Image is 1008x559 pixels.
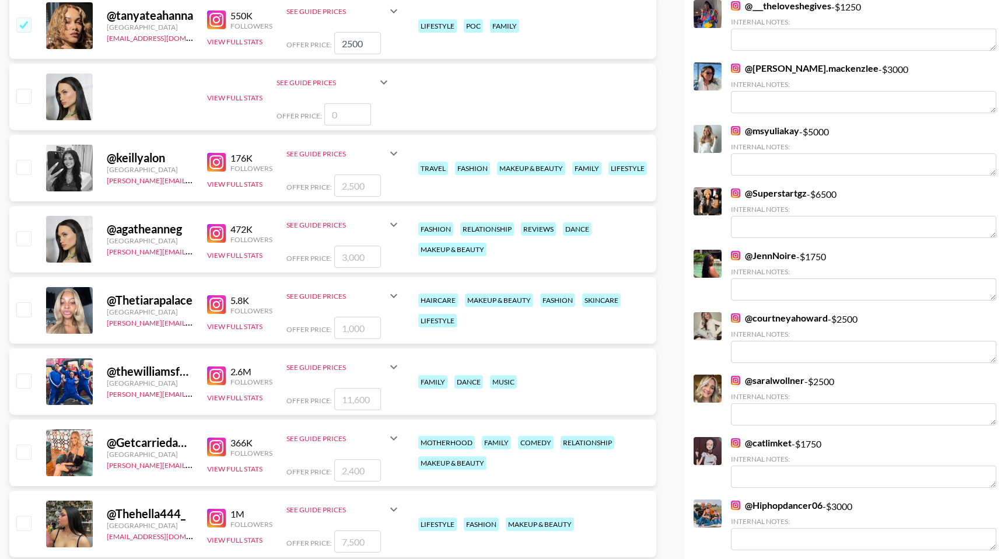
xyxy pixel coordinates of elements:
[286,139,401,167] div: See Guide Prices
[107,308,193,316] div: [GEOGRAPHIC_DATA]
[286,325,332,334] span: Offer Price:
[286,149,387,158] div: See Guide Prices
[731,18,996,26] div: Internal Notes:
[418,294,458,307] div: haircare
[518,436,554,449] div: comedy
[230,366,272,378] div: 2.6M
[107,379,193,387] div: [GEOGRAPHIC_DATA]
[107,8,193,23] div: @ tanyateahanna
[286,183,332,191] span: Offer Price:
[497,162,565,175] div: makeup & beauty
[286,495,401,523] div: See Guide Prices
[230,223,272,235] div: 472K
[334,174,381,197] input: 2,500
[731,499,822,511] a: @Hiphopdancer06
[482,436,511,449] div: family
[731,375,804,386] a: @saralwollner
[107,222,193,236] div: @ agatheanneg
[324,103,371,125] input: 0
[230,306,272,315] div: Followers
[107,450,193,459] div: [GEOGRAPHIC_DATA]
[334,530,381,553] input: 7,500
[230,164,272,173] div: Followers
[418,518,457,531] div: lifestyle
[207,393,262,402] button: View Full Stats
[334,459,381,481] input: 2,400
[334,317,381,339] input: 1,000
[418,375,447,389] div: family
[286,40,332,49] span: Offer Price:
[731,250,796,261] a: @JennNoire
[107,151,193,165] div: @ keillyalon
[276,78,377,87] div: See Guide Prices
[286,539,332,547] span: Offer Price:
[334,246,381,268] input: 3,000
[506,518,574,531] div: makeup & beauty
[107,174,279,185] a: [PERSON_NAME][EMAIL_ADDRESS][DOMAIN_NAME]
[731,376,740,385] img: Instagram
[464,518,499,531] div: fashion
[230,235,272,244] div: Followers
[731,438,740,448] img: Instagram
[572,162,601,175] div: family
[230,152,272,164] div: 176K
[207,464,262,473] button: View Full Stats
[731,392,996,401] div: Internal Notes:
[418,456,487,470] div: makeup & beauty
[540,294,575,307] div: fashion
[561,436,614,449] div: relationship
[207,509,226,527] img: Instagram
[731,499,996,550] div: - $ 3000
[731,375,996,425] div: - $ 2500
[731,312,828,324] a: @courtneyahoward
[731,126,740,135] img: Instagram
[731,187,996,238] div: - $ 6500
[107,23,193,32] div: [GEOGRAPHIC_DATA]
[276,111,322,120] span: Offer Price:
[230,508,272,520] div: 1M
[731,251,740,260] img: Instagram
[107,236,193,245] div: [GEOGRAPHIC_DATA]
[490,375,517,389] div: music
[731,312,996,363] div: - $ 2500
[107,530,224,541] a: [EMAIL_ADDRESS][DOMAIN_NAME]
[107,293,193,308] div: @ Thetiarapalace
[521,222,556,236] div: reviews
[107,506,193,521] div: @ Thehella444_
[107,435,193,450] div: @ Getcarriedawayy
[207,536,262,544] button: View Full Stats
[464,19,483,33] div: poc
[207,180,262,188] button: View Full Stats
[731,188,740,198] img: Instagram
[286,353,401,381] div: See Guide Prices
[207,366,226,385] img: Instagram
[207,93,262,102] button: View Full Stats
[582,294,621,307] div: skincare
[731,313,740,323] img: Instagram
[731,187,807,199] a: @Superstartgz
[418,436,475,449] div: motherhood
[230,449,272,457] div: Followers
[107,245,279,256] a: [PERSON_NAME][EMAIL_ADDRESS][DOMAIN_NAME]
[107,32,224,43] a: [EMAIL_ADDRESS][DOMAIN_NAME]
[207,153,226,172] img: Instagram
[286,221,387,229] div: See Guide Prices
[207,251,262,260] button: View Full Stats
[731,142,996,151] div: Internal Notes:
[455,162,490,175] div: fashion
[563,222,591,236] div: dance
[731,62,878,74] a: @[PERSON_NAME].mackenzlee
[286,424,401,452] div: See Guide Prices
[286,282,401,310] div: See Guide Prices
[731,455,996,463] div: Internal Notes:
[418,222,453,236] div: fashion
[276,68,391,96] div: See Guide Prices
[207,37,262,46] button: View Full Stats
[418,19,457,33] div: lifestyle
[731,64,740,73] img: Instagram
[418,162,448,175] div: travel
[207,438,226,456] img: Instagram
[731,250,996,301] div: - $ 1750
[418,243,487,256] div: makeup & beauty
[107,521,193,530] div: [GEOGRAPHIC_DATA]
